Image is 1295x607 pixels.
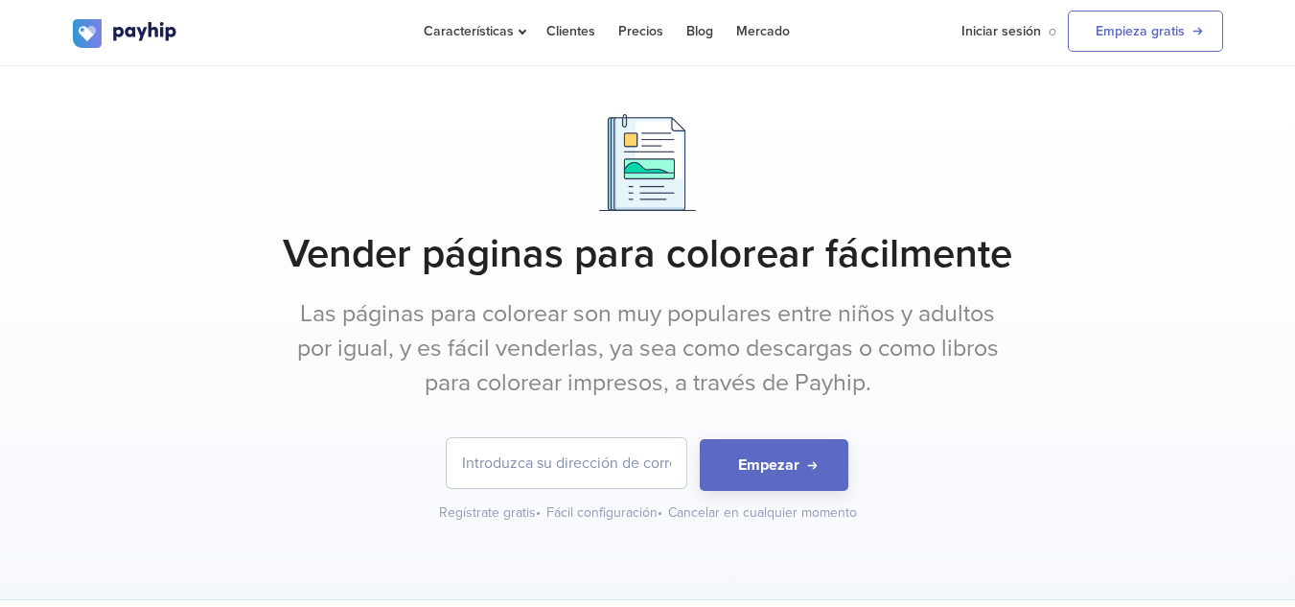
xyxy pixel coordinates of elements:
div: Regístrate gratis [439,503,543,523]
h1: Vender páginas para colorear fácilmente [73,230,1223,278]
button: Empezar [700,439,848,492]
p: Las páginas para colorear son muy populares entre niños y adultos por igual, y es fácil venderlas... [289,297,1007,400]
span: Características [424,23,523,39]
img: Documents.png [599,114,696,211]
span: • [658,504,662,521]
div: Fácil configuración [546,503,664,523]
div: Cancelar en cualquier momento [668,503,857,523]
a: Empieza gratis [1068,11,1223,52]
input: Introduzca su dirección de correo electrónico [447,438,686,488]
img: logo.svg [73,19,178,48]
span: • [536,504,541,521]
